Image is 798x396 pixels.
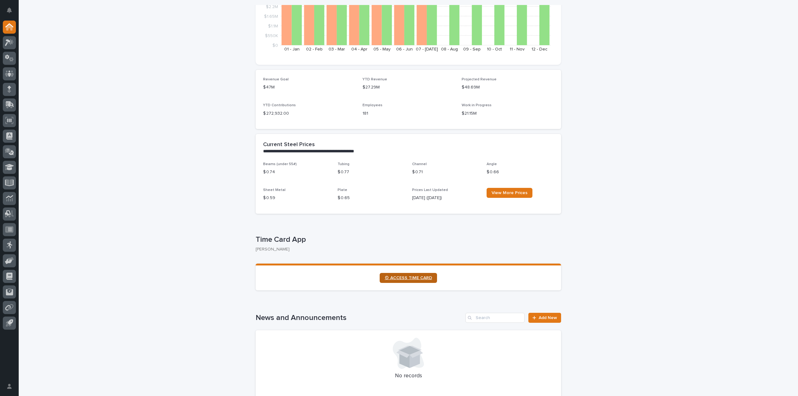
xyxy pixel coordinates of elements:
span: View More Prices [492,191,527,195]
p: $ 0.65 [338,195,405,201]
input: Search [465,313,525,323]
p: $27.29M [363,84,454,91]
a: View More Prices [487,188,532,198]
tspan: $0 [272,43,278,48]
tspan: $550K [265,33,278,38]
tspan: $1.65M [264,14,278,18]
text: 10 - Oct [487,47,502,51]
span: Add New [539,316,557,320]
tspan: $1.1M [268,24,278,28]
span: Revenue Goal [263,78,289,81]
span: Projected Revenue [462,78,497,81]
span: ⏲ ACCESS TIME CARD [385,276,432,280]
span: Beams (under 55#) [263,162,297,166]
span: Tubing [338,162,349,166]
span: Angle [487,162,497,166]
p: $48.69M [462,84,554,91]
p: $21.15M [462,110,554,117]
text: 01 - Jan [284,47,300,51]
span: Employees [363,103,382,107]
span: Work in Progress [462,103,492,107]
text: 02 - Feb [306,47,323,51]
span: YTD Revenue [363,78,387,81]
h1: News and Announcements [256,313,463,322]
button: Notifications [3,4,16,17]
text: 05 - May [373,47,391,51]
p: $ 0.71 [412,169,479,175]
p: $ 0.66 [487,169,554,175]
span: YTD Contributions [263,103,296,107]
p: $47M [263,84,355,91]
a: ⏲ ACCESS TIME CARD [380,273,437,283]
text: 07 - [DATE] [416,47,438,51]
text: 12 - Dec [531,47,547,51]
p: $ 0.59 [263,195,330,201]
p: No records [263,373,554,379]
p: [PERSON_NAME] [256,247,556,252]
p: Time Card App [256,235,559,244]
text: 06 - Jun [396,47,413,51]
text: 09 - Sep [463,47,481,51]
h2: Current Steel Prices [263,141,315,148]
span: Sheet Metal [263,188,286,192]
tspan: $2.2M [266,4,278,9]
text: 11 - Nov [510,47,525,51]
text: 08 - Aug [441,47,458,51]
span: Channel [412,162,427,166]
p: 181 [363,110,454,117]
a: Add New [528,313,561,323]
span: Prices Last Updated [412,188,448,192]
div: Notifications [8,7,16,17]
p: $ 272,932.00 [263,110,355,117]
p: [DATE] ([DATE]) [412,195,479,201]
p: $ 0.74 [263,169,330,175]
span: Plate [338,188,347,192]
text: 04 - Apr [351,47,368,51]
p: $ 0.77 [338,169,405,175]
text: 03 - Mar [329,47,345,51]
